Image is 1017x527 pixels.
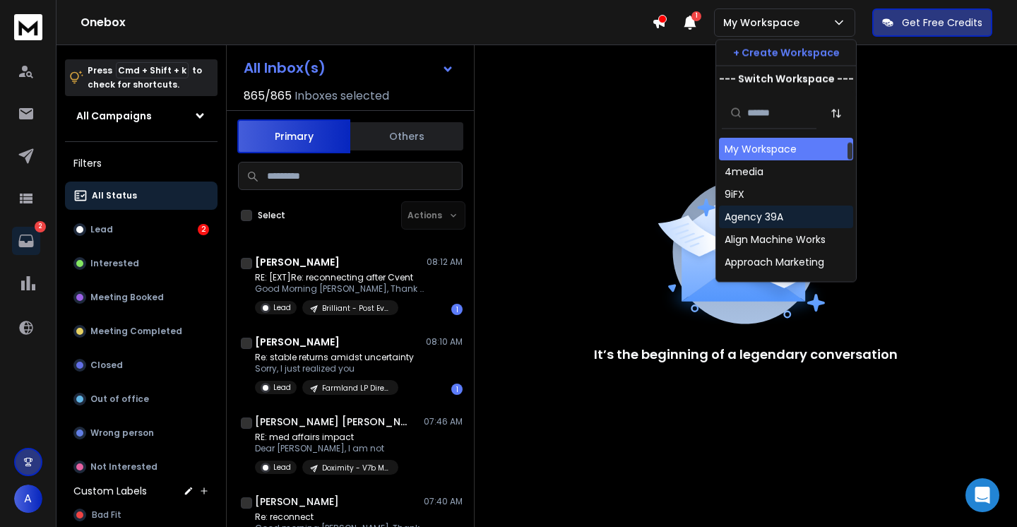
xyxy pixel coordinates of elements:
p: Doximity - V7b Messaging - Pharma, Biotech / Medical Affairs Titles - updated [DATE] - Amit [322,463,390,473]
p: RE: [EXT]Re: reconnecting after Cvent [255,272,424,283]
div: 9iFX [725,187,744,201]
button: Closed [65,351,218,379]
h1: Onebox [81,14,652,31]
button: Meeting Completed [65,317,218,345]
div: [PERSON_NAME] & [PERSON_NAME] [725,278,847,306]
button: Lead2 [65,215,218,244]
p: Good Morning [PERSON_NAME], Thank you [255,283,424,295]
p: Lead [273,302,291,313]
div: 4media [725,165,763,179]
button: Meeting Booked [65,283,218,312]
p: Meeting Booked [90,292,164,303]
p: Lead [273,462,291,473]
span: Bad Fit [92,509,121,521]
button: Out of office [65,385,218,413]
button: Get Free Credits [872,8,992,37]
p: Get Free Credits [902,16,982,30]
p: Meeting Completed [90,326,182,337]
p: My Workspace [723,16,805,30]
h1: [PERSON_NAME] [255,255,340,269]
button: A [14,485,42,513]
h1: All Inbox(s) [244,61,326,75]
div: My Workspace [725,142,797,156]
h1: [PERSON_NAME] [255,335,340,349]
button: Interested [65,249,218,278]
h3: Inboxes selected [295,88,389,105]
p: Out of office [90,393,149,405]
p: + Create Workspace [733,46,840,60]
button: Sort by Sort A-Z [822,99,850,127]
p: Interested [90,258,139,269]
div: Approach Marketing [725,255,824,269]
p: 2 [35,221,46,232]
p: Press to check for shortcuts. [88,64,202,92]
p: Brilliant - Post Event Messaging - Cvent - [PERSON_NAME] [322,303,390,314]
div: Open Intercom Messenger [965,478,999,512]
button: All Status [65,182,218,210]
button: Wrong person [65,419,218,447]
p: Re: reconnect [255,511,424,523]
p: Lead [90,224,113,235]
a: 2 [12,227,40,255]
p: Farmland LP Direct Channel - Rani [322,383,390,393]
img: logo [14,14,42,40]
p: --- Switch Workspace --- [719,72,854,86]
div: Align Machine Works [725,232,826,247]
span: Cmd + Shift + k [116,62,189,78]
p: Not Interested [90,461,157,473]
div: 1 [451,384,463,395]
p: 07:40 AM [424,496,463,507]
p: 08:12 AM [427,256,463,268]
h1: All Campaigns [76,109,152,123]
span: 1 [691,11,701,21]
label: Select [258,210,285,221]
h3: Filters [65,153,218,173]
p: 08:10 AM [426,336,463,348]
button: Others [350,121,463,152]
h1: [PERSON_NAME] [255,495,339,509]
span: 865 / 865 [244,88,292,105]
div: 2 [198,224,209,235]
h1: [PERSON_NAME] [PERSON_NAME] [255,415,410,429]
button: All Campaigns [65,102,218,130]
p: Closed [90,360,123,371]
button: All Inbox(s) [232,54,465,82]
p: Wrong person [90,427,154,439]
p: Dear [PERSON_NAME], I am not [255,443,398,454]
button: Primary [237,119,350,153]
p: Lead [273,382,291,393]
p: Sorry, I just realized you [255,363,414,374]
button: Not Interested [65,453,218,481]
h3: Custom Labels [73,484,147,498]
p: RE: med affairs impact [255,432,398,443]
div: Agency 39A [725,210,783,224]
button: + Create Workspace [716,40,856,66]
p: 07:46 AM [424,416,463,427]
p: All Status [92,190,137,201]
p: It’s the beginning of a legendary conversation [594,345,898,365]
p: Re: stable returns amidst uncertainty [255,352,414,363]
div: 1 [451,304,463,315]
